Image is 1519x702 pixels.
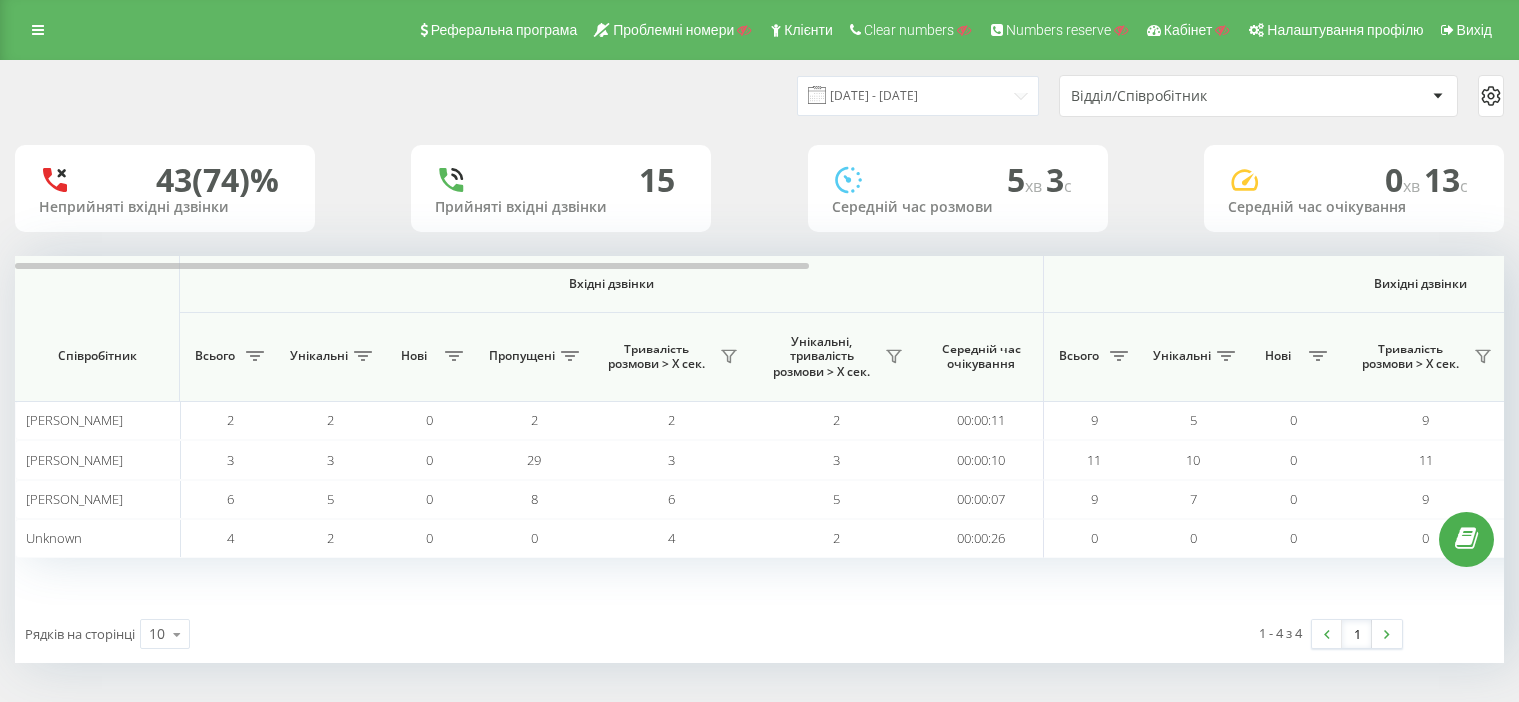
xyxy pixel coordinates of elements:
[919,480,1044,519] td: 00:00:07
[1342,620,1372,648] a: 1
[1064,175,1072,197] span: c
[1153,349,1211,364] span: Унікальні
[327,529,334,547] span: 2
[227,529,234,547] span: 4
[1422,529,1429,547] span: 0
[1091,490,1098,508] span: 9
[531,490,538,508] span: 8
[784,22,833,38] span: Клієнти
[527,451,541,469] span: 29
[1025,175,1046,197] span: хв
[327,490,334,508] span: 5
[1054,349,1104,364] span: Всього
[1290,529,1297,547] span: 0
[232,276,991,292] span: Вхідні дзвінки
[1006,22,1111,38] span: Numbers reserve
[668,451,675,469] span: 3
[1422,411,1429,429] span: 9
[1091,529,1098,547] span: 0
[864,22,954,38] span: Clear numbers
[435,199,687,216] div: Прийняті вхідні дзвінки
[426,451,433,469] span: 0
[1253,349,1303,364] span: Нові
[26,451,123,469] span: [PERSON_NAME]
[833,529,840,547] span: 2
[1267,22,1423,38] span: Налаштування профілю
[389,349,439,364] span: Нові
[1403,175,1424,197] span: хв
[32,349,162,364] span: Співробітник
[1071,88,1309,105] div: Відділ/Співробітник
[426,490,433,508] span: 0
[833,490,840,508] span: 5
[1385,158,1424,201] span: 0
[25,625,135,643] span: Рядків на сторінці
[190,349,240,364] span: Всього
[919,401,1044,440] td: 00:00:11
[489,349,555,364] span: Пропущені
[1190,490,1197,508] span: 7
[1190,411,1197,429] span: 5
[156,161,279,199] div: 43 (74)%
[764,334,879,380] span: Унікальні, тривалість розмови > Х сек.
[227,411,234,429] span: 2
[1419,451,1433,469] span: 11
[426,529,433,547] span: 0
[26,490,123,508] span: [PERSON_NAME]
[1290,490,1297,508] span: 0
[1164,22,1213,38] span: Кабінет
[1091,411,1098,429] span: 9
[1186,451,1200,469] span: 10
[1460,175,1468,197] span: c
[327,451,334,469] span: 3
[1007,158,1046,201] span: 5
[1190,529,1197,547] span: 0
[39,199,291,216] div: Неприйняті вхідні дзвінки
[1457,22,1492,38] span: Вихід
[832,199,1084,216] div: Середній час розмови
[26,529,82,547] span: Unknown
[1228,199,1480,216] div: Середній час очікування
[668,411,675,429] span: 2
[934,342,1028,372] span: Середній час очікування
[639,161,675,199] div: 15
[26,411,123,429] span: [PERSON_NAME]
[919,440,1044,479] td: 00:00:10
[1046,158,1072,201] span: 3
[1353,342,1468,372] span: Тривалість розмови > Х сек.
[613,22,734,38] span: Проблемні номери
[1290,451,1297,469] span: 0
[531,529,538,547] span: 0
[327,411,334,429] span: 2
[531,411,538,429] span: 2
[426,411,433,429] span: 0
[833,411,840,429] span: 2
[227,451,234,469] span: 3
[1259,623,1302,643] div: 1 - 4 з 4
[668,529,675,547] span: 4
[919,519,1044,558] td: 00:00:26
[149,624,165,644] div: 10
[833,451,840,469] span: 3
[668,490,675,508] span: 6
[227,490,234,508] span: 6
[431,22,578,38] span: Реферальна програма
[1290,411,1297,429] span: 0
[1087,451,1101,469] span: 11
[290,349,348,364] span: Унікальні
[599,342,714,372] span: Тривалість розмови > Х сек.
[1422,490,1429,508] span: 9
[1424,158,1468,201] span: 13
